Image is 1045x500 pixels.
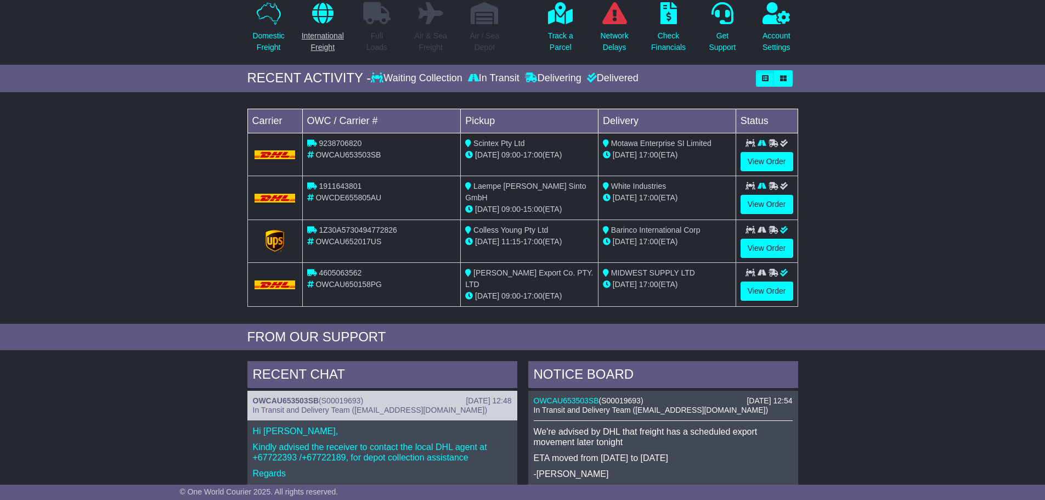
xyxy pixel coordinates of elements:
span: 17:00 [639,280,658,289]
span: © One World Courier 2025. All rights reserved. [180,487,338,496]
span: In Transit and Delivery Team ([EMAIL_ADDRESS][DOMAIN_NAME]) [253,406,488,414]
span: Laempe [PERSON_NAME] Sinto GmbH [465,182,586,202]
span: 17:00 [523,150,543,159]
span: 09:00 [501,150,521,159]
a: OWCAU653503SB [534,396,599,405]
span: [DATE] [475,291,499,300]
div: Delivered [584,72,639,85]
a: View Order [741,195,793,214]
div: Waiting Collection [371,72,465,85]
p: Domestic Freight [252,30,284,53]
p: Kindly advised the receiver to contact the local DHL agent at +67722393 /+67722189, for depot col... [253,442,512,463]
a: View Order [741,282,793,301]
span: MIDWEST SUPPLY LTD [611,268,695,277]
div: FROM OUR SUPPORT [247,329,798,345]
span: [DATE] [475,205,499,214]
div: ( ) [253,396,512,406]
div: (ETA) [603,236,731,248]
td: Status [736,109,798,133]
div: - (ETA) [465,236,594,248]
p: Track a Parcel [548,30,573,53]
p: Full Loads [363,30,391,53]
p: Check Financials [651,30,686,53]
span: OWCDE655805AU [315,193,381,202]
p: Regards [253,468,512,479]
a: GetSupport [708,2,736,59]
p: International Freight [302,30,344,53]
span: 9238706820 [319,139,361,148]
span: Scintex Pty Ltd [473,139,524,148]
img: DHL.png [255,194,296,203]
span: [DATE] [613,237,637,246]
span: 17:00 [523,237,543,246]
td: Delivery [598,109,736,133]
p: -[PERSON_NAME] [534,469,793,479]
span: 17:00 [639,193,658,202]
span: S00019693 [321,396,361,405]
a: CheckFinancials [651,2,686,59]
div: - (ETA) [465,290,594,302]
span: [DATE] [475,150,499,159]
span: OWCAU652017US [315,237,381,246]
span: [DATE] [613,150,637,159]
span: 1Z30A5730494772826 [319,226,397,234]
span: [DATE] [613,193,637,202]
span: 09:00 [501,205,521,214]
span: S00019693 [601,396,641,405]
div: ( ) [534,396,793,406]
span: 17:00 [639,150,658,159]
div: [DATE] 12:48 [466,396,511,406]
a: NetworkDelays [600,2,629,59]
div: (ETA) [603,149,731,161]
div: Delivering [522,72,584,85]
a: InternationalFreight [301,2,344,59]
a: OWCAU653503SB [253,396,319,405]
div: In Transit [465,72,522,85]
span: In Transit and Delivery Team ([EMAIL_ADDRESS][DOMAIN_NAME]) [534,406,769,414]
p: ETA moved from [DATE] to [DATE] [534,453,793,463]
div: - (ETA) [465,149,594,161]
div: NOTICE BOARD [528,361,798,391]
span: Colless Young Pty Ltd [473,226,548,234]
div: (ETA) [603,192,731,204]
div: (ETA) [603,279,731,290]
img: DHL.png [255,150,296,159]
a: View Order [741,152,793,171]
p: Air & Sea Freight [415,30,447,53]
span: 09:00 [501,291,521,300]
img: DHL.png [255,280,296,289]
span: 17:00 [639,237,658,246]
span: Motawa Enterprise SI Limited [611,139,711,148]
a: AccountSettings [762,2,791,59]
div: [DATE] 12:54 [747,396,792,406]
span: 15:00 [523,205,543,214]
img: GetCarrierServiceLogo [266,230,284,252]
span: [DATE] [475,237,499,246]
span: OWCAU650158PG [315,280,382,289]
span: White Industries [611,182,666,190]
p: We're advised by DHL that freight has a scheduled export movement later tonight [534,426,793,447]
span: OWCAU653503SB [315,150,381,159]
p: Network Delays [600,30,628,53]
span: 4605063562 [319,268,361,277]
td: OWC / Carrier # [302,109,461,133]
td: Pickup [461,109,598,133]
span: 11:15 [501,237,521,246]
div: - (ETA) [465,204,594,215]
span: Barinco International Corp [611,226,701,234]
a: Track aParcel [547,2,574,59]
p: Hi [PERSON_NAME], [253,426,512,436]
p: Air / Sea Depot [470,30,500,53]
div: RECENT CHAT [247,361,517,391]
a: DomesticFreight [252,2,285,59]
p: Account Settings [762,30,790,53]
span: [DATE] [613,280,637,289]
p: Get Support [709,30,736,53]
a: View Order [741,239,793,258]
td: Carrier [247,109,302,133]
span: 17:00 [523,291,543,300]
span: 1911643801 [319,182,361,190]
div: RECENT ACTIVITY - [247,70,371,86]
span: [PERSON_NAME] Export Co. PTY. LTD [465,268,593,289]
